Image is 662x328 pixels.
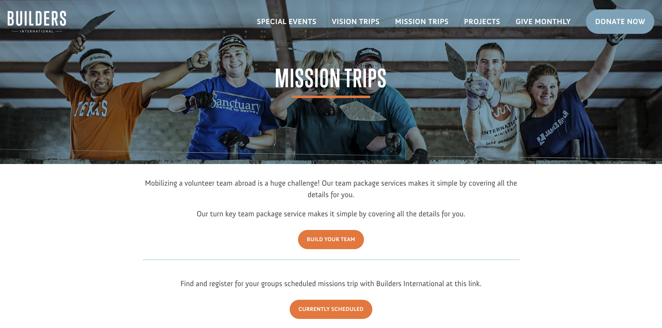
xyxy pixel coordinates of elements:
[387,12,456,32] a: Mission Trips
[249,12,324,32] a: Special Events
[180,279,482,288] span: Find and register for your groups scheduled missions trip with Builders International at this link.
[145,178,517,199] span: Mobilizing a volunteer team abroad is a huge challenge! Our team package services makes it simple...
[290,300,372,319] a: Currently Scheduled
[275,66,387,98] span: Mission Trips
[324,12,387,32] a: Vision Trips
[8,11,66,32] img: Builders International
[456,12,508,32] a: Projects
[298,230,364,249] a: Build Your Team
[586,9,654,34] a: Donate Now
[508,12,578,32] a: Give Monthly
[196,209,465,218] span: Our turn key team package service makes it simple by covering all the details for you.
